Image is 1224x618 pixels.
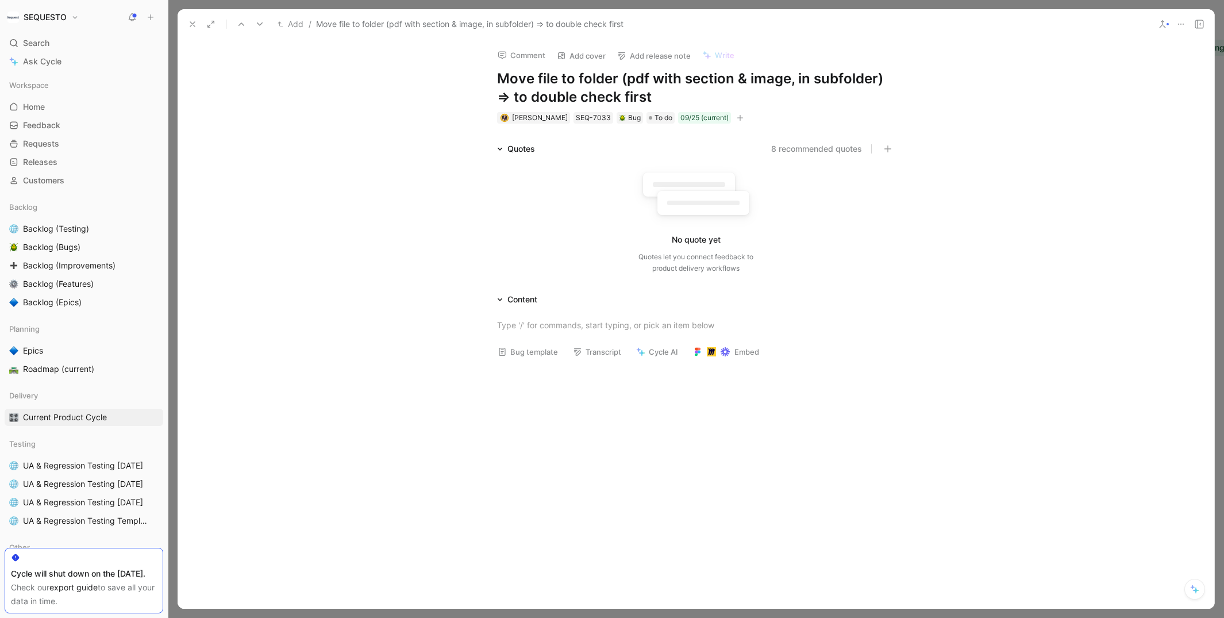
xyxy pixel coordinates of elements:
[9,201,37,213] span: Backlog
[7,277,21,291] button: ⚙️
[7,240,21,254] button: 🪲
[11,581,157,608] div: Check our to save all your data in time.
[619,114,626,121] img: 🪲
[5,76,163,94] div: Workspace
[9,438,36,450] span: Testing
[7,514,21,528] button: 🌐
[11,567,157,581] div: Cycle will shut down on the [DATE].
[23,101,45,113] span: Home
[5,475,163,493] a: 🌐UA & Regression Testing [DATE]
[9,390,38,401] span: Delivery
[5,239,163,256] a: 🪲Backlog (Bugs)
[9,298,18,307] img: 🔷
[612,48,696,64] button: Add release note
[5,320,163,337] div: Planning
[5,34,163,52] div: Search
[5,275,163,293] a: ⚙️Backlog (Features)
[617,112,643,124] div: 🪲Bug
[507,293,537,306] div: Content
[23,36,49,50] span: Search
[697,47,740,63] button: Write
[23,363,94,375] span: Roadmap (current)
[619,112,641,124] div: Bug
[23,55,61,68] span: Ask Cycle
[7,477,21,491] button: 🌐
[7,496,21,509] button: 🌐
[23,223,89,235] span: Backlog (Testing)
[9,364,18,374] img: 🛣️
[5,98,163,116] a: Home
[501,115,507,121] img: avatar
[512,113,568,122] span: [PERSON_NAME]
[7,11,19,23] img: SEQUESTO
[680,112,729,124] div: 09/25 (current)
[7,222,21,236] button: 🌐
[9,498,18,507] img: 🌐
[24,12,67,22] h1: SEQUESTO
[23,297,82,308] span: Backlog (Epics)
[23,478,143,490] span: UA & Regression Testing [DATE]
[646,112,675,124] div: To do
[23,138,59,149] span: Requests
[9,224,18,233] img: 🌐
[23,175,64,186] span: Customers
[9,542,30,553] span: Other
[23,412,107,423] span: Current Product Cycle
[5,172,163,189] a: Customers
[23,120,60,131] span: Feedback
[576,112,611,124] div: SEQ-7033
[672,233,721,247] div: No quote yet
[655,112,672,124] span: To do
[7,259,21,272] button: ➕
[771,142,862,156] button: 8 recommended quotes
[568,344,626,360] button: Transcript
[492,344,563,360] button: Bug template
[9,516,18,525] img: 🌐
[7,344,21,358] button: 🔷
[49,582,98,592] a: export guide
[5,320,163,378] div: Planning🔷Epics🛣️Roadmap (current)
[5,53,163,70] a: Ask Cycle
[23,515,148,527] span: UA & Regression Testing Template
[9,79,49,91] span: Workspace
[5,117,163,134] a: Feedback
[552,48,611,64] button: Add cover
[492,142,540,156] div: Quotes
[5,435,163,529] div: Testing🌐UA & Regression Testing [DATE]🌐UA & Regression Testing [DATE]🌐UA & Regression Testing [DA...
[5,494,163,511] a: 🌐UA & Regression Testing [DATE]
[688,344,764,360] button: Embed
[5,409,163,426] a: 🎛️Current Product Cycle
[23,345,43,356] span: Epics
[23,241,80,253] span: Backlog (Bugs)
[5,360,163,378] a: 🛣️Roadmap (current)
[23,260,116,271] span: Backlog (Improvements)
[492,47,551,63] button: Comment
[5,539,163,556] div: Other
[5,220,163,237] a: 🌐Backlog (Testing)
[5,342,163,359] a: 🔷Epics
[7,295,21,309] button: 🔷
[9,323,40,335] span: Planning
[316,17,623,31] span: Move file to folder (pdf with section & image, in subfolder) => to double check first
[631,344,683,360] button: Cycle AI
[9,346,18,355] img: 🔷
[23,156,57,168] span: Releases
[5,387,163,426] div: Delivery🎛️Current Product Cycle
[715,50,734,60] span: Write
[5,135,163,152] a: Requests
[5,435,163,452] div: Testing
[5,9,82,25] button: SEQUESTOSEQUESTO
[5,198,163,311] div: Backlog🌐Backlog (Testing)🪲Backlog (Bugs)➕Backlog (Improvements)⚙️Backlog (Features)🔷Backlog (Epics)
[7,410,21,424] button: 🎛️
[9,261,18,270] img: ➕
[9,479,18,489] img: 🌐
[5,387,163,404] div: Delivery
[7,362,21,376] button: 🛣️
[9,243,18,252] img: 🪲
[275,17,306,31] button: Add
[497,70,895,106] h1: Move file to folder (pdf with section & image, in subfolder) => to double check first
[9,461,18,470] img: 🌐
[5,257,163,274] a: ➕Backlog (Improvements)
[638,251,753,274] div: Quotes let you connect feedback to product delivery workflows
[9,279,18,289] img: ⚙️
